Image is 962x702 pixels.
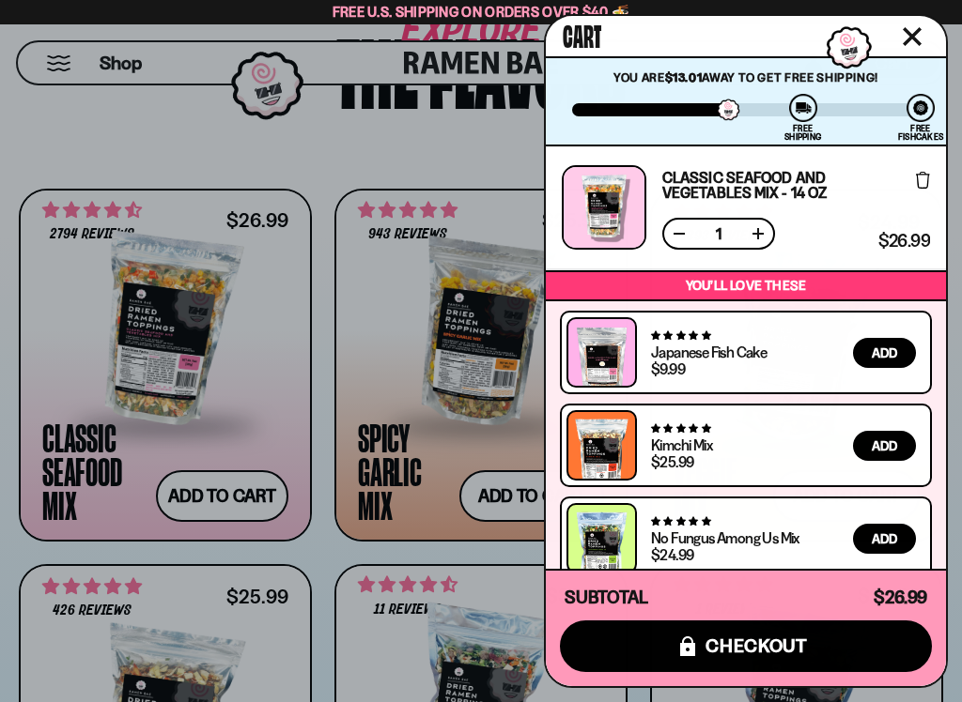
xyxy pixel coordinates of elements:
[853,524,916,554] button: Add
[651,361,685,376] div: $9.99
[872,439,897,452] span: Add
[853,338,916,368] button: Add
[878,233,930,250] span: $26.99
[704,226,734,241] span: 1
[898,23,926,51] button: Close cart
[662,170,872,200] a: Classic Seafood and Vegetables Mix - 14 OZ
[563,15,601,53] span: Cart
[872,532,897,545] span: Add
[651,515,710,527] span: 5.00 stars
[872,346,897,359] span: Add
[651,454,693,469] div: $25.99
[898,124,944,141] div: Free Fishcakes
[651,343,767,361] a: Japanese Fish Cake
[874,587,927,608] span: $26.99
[560,620,932,672] button: checkout
[853,431,916,461] button: Add
[551,277,941,295] p: You’ll love these
[651,422,710,435] span: 4.76 stars
[651,435,712,454] a: Kimchi Mix
[651,528,799,547] a: No Fungus Among Us Mix
[565,588,648,607] h4: Subtotal
[706,635,808,656] span: checkout
[651,329,710,342] span: 4.76 stars
[784,124,821,141] div: Free Shipping
[665,69,703,84] strong: $13.01
[651,547,693,562] div: $24.99
[572,69,920,84] p: You are away to get Free Shipping!
[333,3,630,21] span: Free U.S. Shipping on Orders over $40 🍜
